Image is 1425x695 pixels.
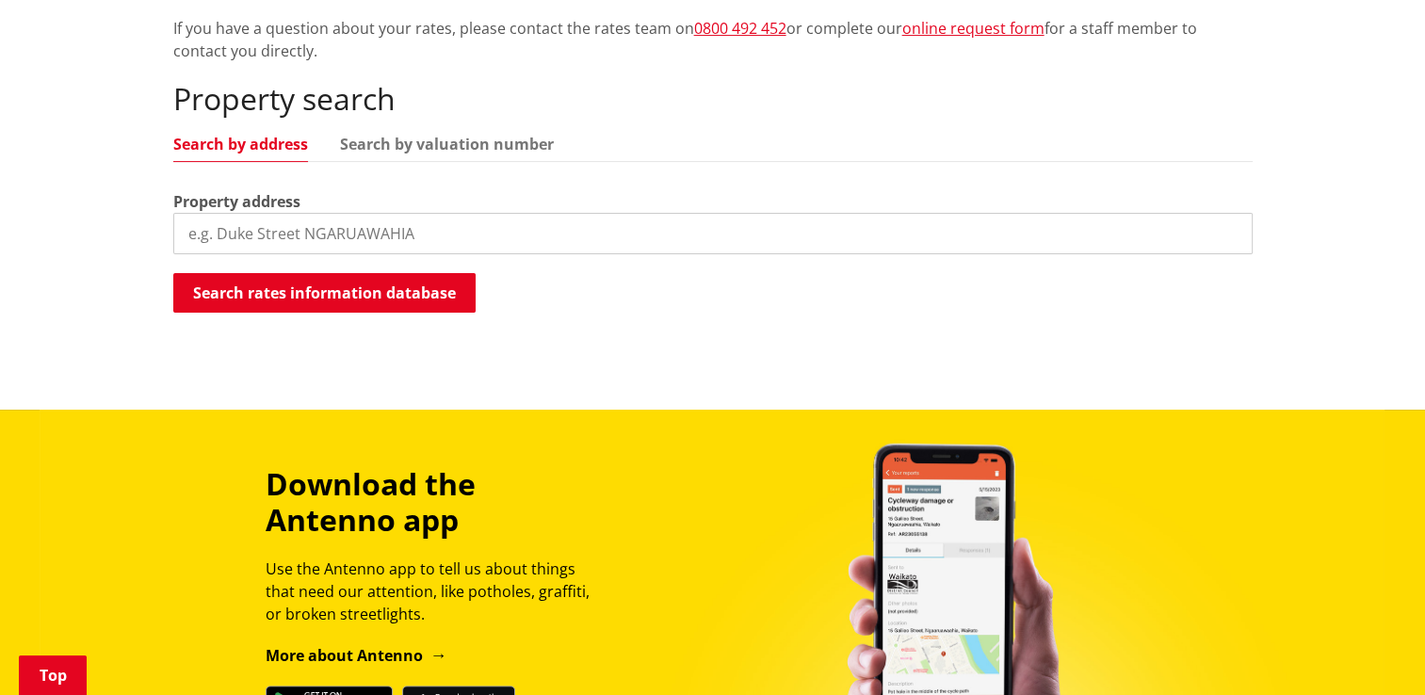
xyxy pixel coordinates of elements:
h3: Download the Antenno app [266,466,607,539]
a: Top [19,655,87,695]
a: 0800 492 452 [694,18,786,39]
label: Property address [173,190,300,213]
p: If you have a question about your rates, please contact the rates team on or complete our for a s... [173,17,1253,62]
a: Search by valuation number [340,137,554,152]
input: e.g. Duke Street NGARUAWAHIA [173,213,1253,254]
a: More about Antenno [266,645,447,666]
iframe: Messenger Launcher [1338,616,1406,684]
h2: Property search [173,81,1253,117]
a: Search by address [173,137,308,152]
a: online request form [902,18,1044,39]
button: Search rates information database [173,273,476,313]
p: Use the Antenno app to tell us about things that need our attention, like potholes, graffiti, or ... [266,558,607,625]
